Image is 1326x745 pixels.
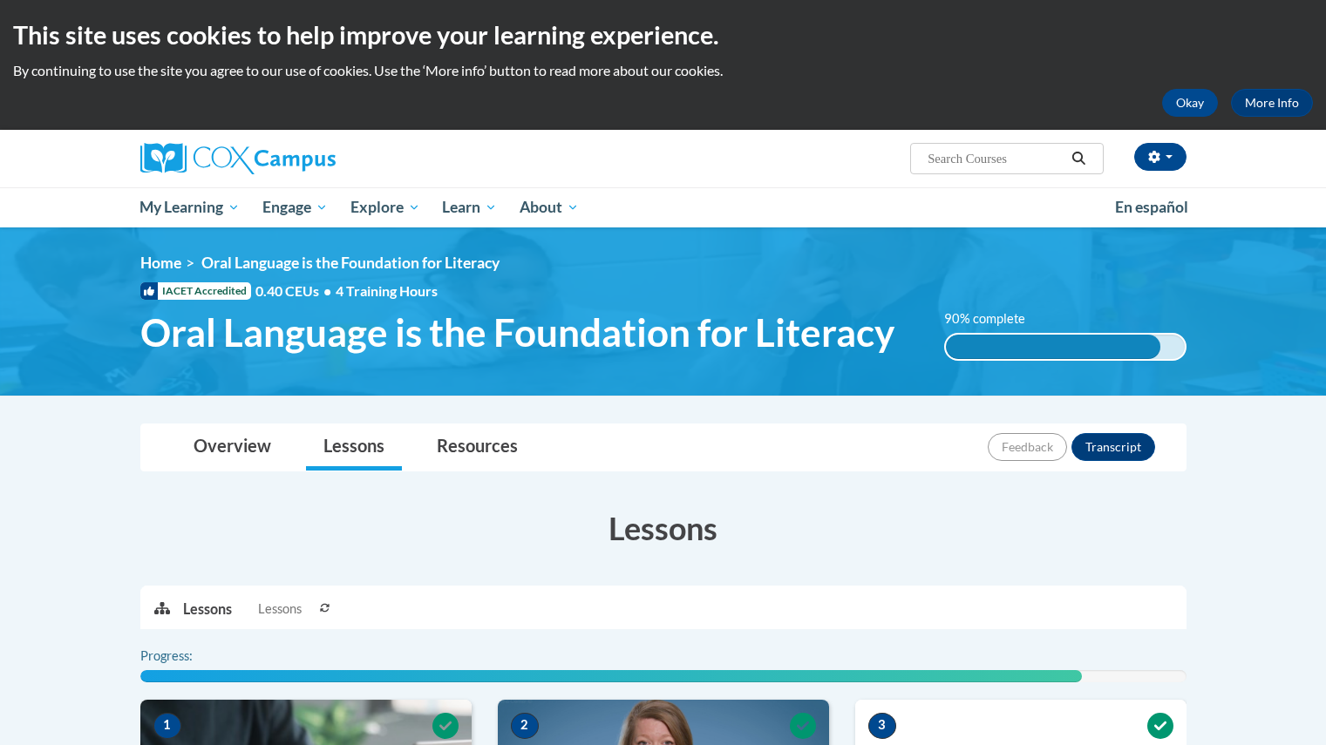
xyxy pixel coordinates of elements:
span: 1 [153,713,181,739]
button: Feedback [988,433,1067,461]
a: Explore [339,187,432,227]
a: Overview [176,424,289,471]
span: • [323,282,331,299]
span: Engage [262,197,328,218]
button: Transcript [1071,433,1155,461]
a: En español [1104,189,1200,226]
span: 4 Training Hours [336,282,438,299]
span: En español [1115,198,1188,216]
a: More Info [1231,89,1313,117]
label: 90% complete [944,309,1044,328]
a: About [508,187,590,227]
a: Learn [431,187,508,227]
span: Explore [350,197,420,218]
button: Account Settings [1134,143,1187,171]
p: Lessons [183,599,232,619]
span: 3 [868,713,896,739]
h2: This site uses cookies to help improve your learning experience. [13,17,1313,52]
span: 2 [511,713,539,739]
span: Lessons [258,599,302,619]
span: IACET Accredited [140,282,251,300]
img: Cox Campus [140,143,336,174]
input: Search Courses [926,148,1065,169]
span: Learn [442,197,497,218]
p: By continuing to use the site you agree to our use of cookies. Use the ‘More info’ button to read... [13,61,1313,80]
div: 90% complete [946,335,1160,359]
a: Cox Campus [140,143,472,174]
a: Engage [251,187,339,227]
a: Lessons [306,424,402,471]
a: Resources [419,424,535,471]
div: Main menu [114,187,1213,227]
a: Home [140,254,181,272]
button: Okay [1162,89,1218,117]
span: Oral Language is the Foundation for Literacy [201,254,500,272]
button: Search [1065,148,1091,169]
span: 0.40 CEUs [255,281,336,301]
label: Progress: [140,647,241,666]
a: My Learning [129,187,252,227]
span: About [520,197,579,218]
span: Oral Language is the Foundation for Literacy [140,309,894,356]
h3: Lessons [140,506,1187,550]
span: My Learning [139,197,240,218]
